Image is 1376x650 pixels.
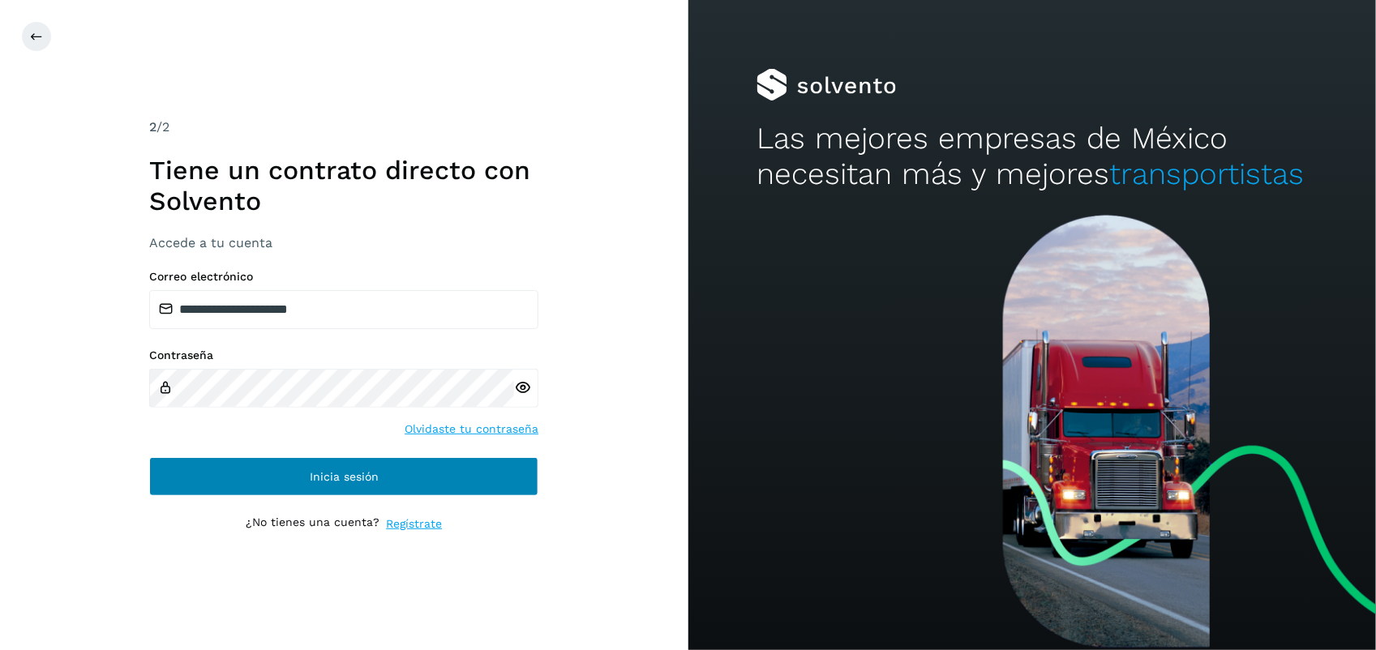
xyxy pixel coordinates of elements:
[246,515,379,532] p: ¿No tienes una cuenta?
[310,471,379,482] span: Inicia sesión
[1109,156,1304,191] span: transportistas
[386,515,442,532] a: Regístrate
[405,421,538,438] a: Olvidaste tu contraseña
[149,155,538,217] h1: Tiene un contrato directo con Solvento
[757,121,1307,193] h2: Las mejores empresas de México necesitan más y mejores
[149,457,538,496] button: Inicia sesión
[149,118,538,137] div: /2
[149,270,538,284] label: Correo electrónico
[149,119,156,135] span: 2
[149,349,538,362] label: Contraseña
[149,235,538,250] h3: Accede a tu cuenta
